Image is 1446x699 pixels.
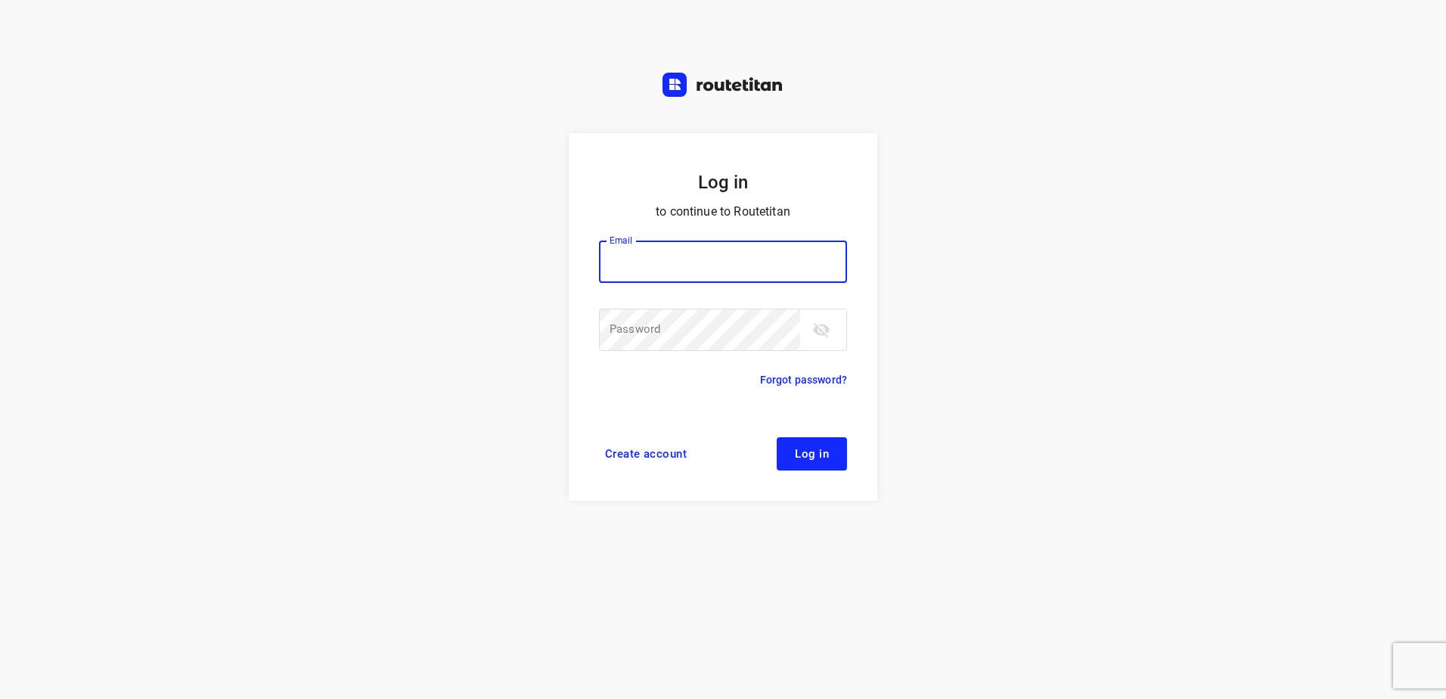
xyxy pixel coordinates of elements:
[795,448,829,460] span: Log in
[605,448,687,460] span: Create account
[599,169,847,195] h5: Log in
[806,315,836,345] button: toggle password visibility
[599,437,693,471] a: Create account
[760,371,847,389] a: Forgot password?
[662,73,784,97] img: Routetitan
[662,73,784,101] a: Routetitan
[777,437,847,471] button: Log in
[599,201,847,222] p: to continue to Routetitan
